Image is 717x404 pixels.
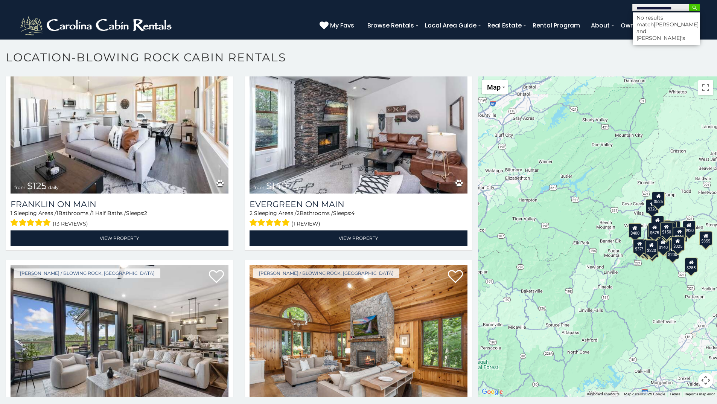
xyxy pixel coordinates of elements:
a: Report a map error [685,392,715,396]
span: (1 review) [291,219,320,229]
span: $140 [266,180,287,191]
a: Open this area in Google Maps (opens a new window) [480,387,505,397]
a: Owner Login [617,19,662,32]
div: $930 [683,220,696,235]
span: 1 [11,210,12,216]
button: Change map style [482,80,508,94]
a: [PERSON_NAME] / Blowing Rock, [GEOGRAPHIC_DATA] [14,268,160,278]
span: daily [48,184,59,190]
span: 1 Half Baths / [92,210,126,216]
a: [PERSON_NAME] / Blowing Rock, [GEOGRAPHIC_DATA] [253,268,399,278]
div: $355 [641,241,653,256]
button: Toggle fullscreen view [698,80,713,95]
a: Franklin On Main from $125 daily [11,47,228,194]
img: White-1-2.png [19,14,175,37]
span: daily [289,184,299,190]
a: Browse Rentals [364,19,418,32]
button: Keyboard shortcuts [587,392,620,397]
span: (13 reviews) [53,219,88,229]
div: $180 [651,216,664,230]
a: Rental Program [529,19,584,32]
img: Evergreen On Main [250,47,467,194]
a: About [587,19,613,32]
a: View Property [11,230,228,246]
span: [PERSON_NAME] and [PERSON_NAME]'s [636,21,699,41]
a: Local Area Guide [421,19,480,32]
span: 4 [351,210,355,216]
div: $260 [659,220,671,235]
span: $125 [27,180,47,191]
div: $220 [645,240,658,255]
a: Evergreen On Main from $140 daily [250,47,467,194]
div: $355 [700,231,712,245]
span: 2 [250,210,253,216]
a: Add to favorites [209,269,224,285]
div: $165 [643,239,656,254]
div: $200 [666,245,679,259]
div: $140 [657,237,670,252]
div: $240 [685,258,698,272]
div: Sleeping Areas / Bathrooms / Sleeps: [250,209,467,229]
div: $410 [634,239,647,253]
img: Google [480,387,505,397]
div: $299 [660,224,673,238]
span: 2 [297,210,300,216]
div: $285 [685,258,698,272]
div: $675 [648,223,661,237]
span: 1 [56,210,58,216]
button: Map camera controls [698,373,713,388]
a: Real Estate [484,19,525,32]
span: Map [487,83,501,91]
a: My Favs [320,21,356,30]
div: $325 [671,236,684,251]
div: $226 [673,227,686,241]
div: $525 [652,191,665,206]
span: 2 [144,210,147,216]
div: $320 [646,199,659,213]
a: Franklin On Main [11,199,228,209]
div: $375 [633,239,646,253]
a: Terms (opens in new tab) [670,392,680,396]
span: My Favs [330,21,354,30]
div: $200 [664,221,677,235]
div: $315 [647,225,660,239]
div: $275 [646,243,659,257]
img: Franklin On Main [11,47,228,194]
div: $150 [660,222,673,236]
span: Map data ©2025 Google [624,392,665,396]
div: Sleeping Areas / Bathrooms / Sleeps: [11,209,228,229]
span: from [14,184,26,190]
li: No results match [633,14,700,41]
a: Add to favorites [448,269,463,285]
span: from [253,184,265,190]
a: View Property [250,230,467,246]
div: $199 [664,230,676,244]
div: $400 [629,223,641,238]
a: Evergreen On Main [250,199,467,209]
